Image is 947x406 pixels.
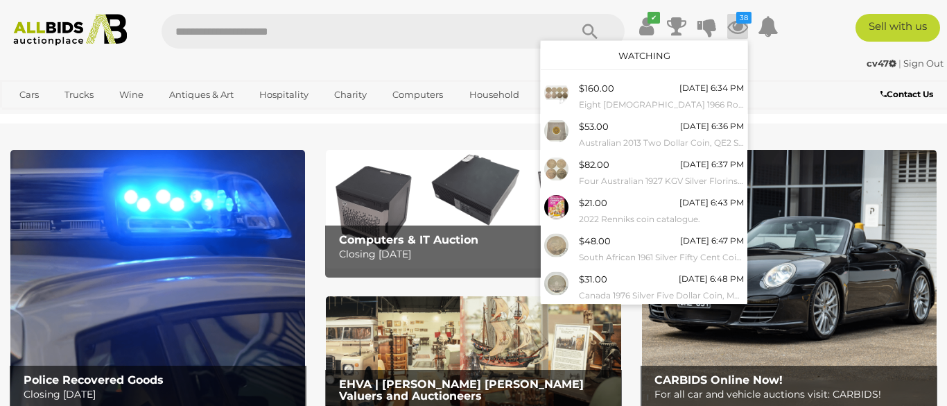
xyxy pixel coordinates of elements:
a: $53.00 [DATE] 6:36 PM Australian 2013 Two Dollar Coin, QE2 Sixty Years Coronation [541,115,747,153]
a: Hospitality [250,83,318,106]
a: Watching [618,50,670,61]
a: [GEOGRAPHIC_DATA] [64,106,181,129]
small: 2022 Renniks coin catalogue. [579,212,744,227]
a: Cars [10,83,48,106]
a: Antiques & Art [160,83,243,106]
p: For all car and vehicle auctions visit: CARBIDS! [654,386,930,403]
small: South African 1961 Silver Fifty Cent Coin .500 [579,250,744,265]
i: ✔ [648,12,660,24]
img: Allbids.com.au [7,14,133,46]
span: $21.00 [579,197,607,208]
span: $53.00 [579,121,609,132]
a: $160.00 [DATE] 6:34 PM Eight [DEMOGRAPHIC_DATA] 1966 Round Fifty Cent Coins .800 [541,77,747,115]
b: EHVA | [PERSON_NAME] [PERSON_NAME] Valuers and Auctioneers [339,378,584,403]
a: Sign Out [903,58,944,69]
a: cv47 [867,58,898,69]
img: 52074-391a.jpeg [544,119,568,143]
div: [DATE] 6:37 PM [680,157,744,172]
a: Sell with us [855,14,940,42]
button: Search [555,14,625,49]
img: 53653-32a.jpeg [544,157,568,181]
img: Computers & IT Auction [326,150,620,268]
span: | [898,58,901,69]
a: ✔ [636,14,657,39]
div: [DATE] 6:48 PM [679,271,744,287]
p: Closing [DATE] [339,246,615,263]
a: Wine [110,83,153,106]
b: Police Recovered Goods [24,373,164,387]
p: Closing [DATE] [24,386,299,403]
b: Contact Us [880,89,933,99]
img: 54231-20a.jpeg [544,81,568,105]
a: Contact Us [880,87,937,102]
span: $160.00 [579,83,614,94]
div: [DATE] 6:47 PM [680,233,744,248]
small: Canada 1976 Silver Five Dollar Coin, Montreal Olympics, Rowing .925 [579,288,744,303]
img: 52074-402a.jpeg [544,233,568,257]
a: $48.00 [DATE] 6:47 PM South African 1961 Silver Fifty Cent Coin .500 [541,230,747,268]
b: Computers & IT Auction [339,233,478,246]
a: Industrial [536,83,598,106]
a: Charity [325,83,376,106]
small: Eight [DEMOGRAPHIC_DATA] 1966 Round Fifty Cent Coins .800 [579,97,744,112]
strong: cv47 [867,58,896,69]
span: $48.00 [579,235,611,246]
small: Four Australian 1927 KGV Silver Florins, [GEOGRAPHIC_DATA] Commemorative .925 [579,174,744,189]
i: 38 [736,12,751,24]
img: 52074-401a.jpeg [544,271,568,296]
img: 54000-6o.jpg [544,195,568,219]
div: [DATE] 6:36 PM [680,119,744,134]
a: $82.00 [DATE] 6:37 PM Four Australian 1927 KGV Silver Florins, [GEOGRAPHIC_DATA] Commemorative .925 [541,153,747,192]
div: [DATE] 6:43 PM [679,195,744,210]
a: Computers [383,83,452,106]
div: [DATE] 6:34 PM [679,81,744,96]
a: 38 [727,14,748,39]
span: $82.00 [579,159,609,170]
b: CARBIDS Online Now! [654,373,783,387]
a: Trucks [55,83,103,106]
a: Sports [10,106,57,129]
a: $21.00 [DATE] 6:43 PM 2022 Renniks coin catalogue. [541,192,747,230]
small: Australian 2013 Two Dollar Coin, QE2 Sixty Years Coronation [579,135,744,151]
a: Computers & IT Auction Computers & IT Auction Closing [DATE] [326,150,620,268]
span: $31.00 [579,273,607,285]
a: Household [460,83,528,106]
a: $31.00 [DATE] 6:48 PM Canada 1976 Silver Five Dollar Coin, Montreal Olympics, Rowing .925 [541,268,747,306]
